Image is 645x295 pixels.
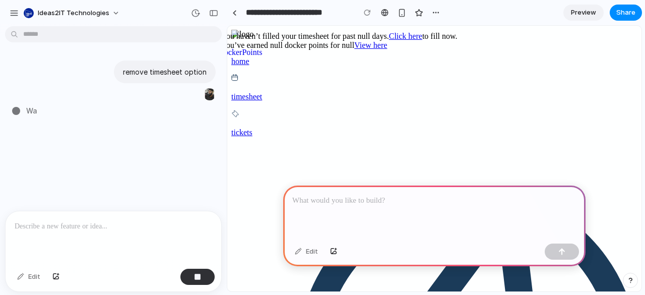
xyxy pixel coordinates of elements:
[610,5,642,21] button: Share
[4,48,410,76] a: timesheet
[616,8,635,18] span: Share
[571,8,596,18] span: Preview
[4,84,410,111] a: tickets
[4,4,26,13] img: logo
[563,5,604,21] a: Preview
[127,15,160,24] a: View here
[4,31,410,40] p: home
[4,102,410,111] p: tickets
[38,8,109,18] span: Ideas2IT Technologies
[162,6,195,15] a: Click here
[123,67,207,77] p: remove timesheet option
[4,67,410,76] p: timesheet
[20,5,125,21] button: Ideas2IT Technologies
[26,105,37,116] span: Wa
